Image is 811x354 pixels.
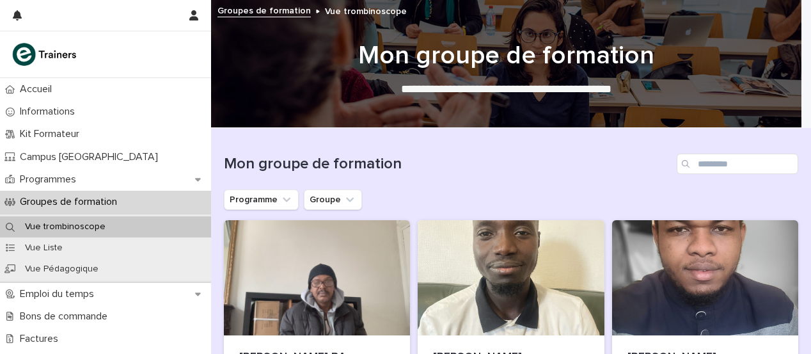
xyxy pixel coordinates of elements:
[20,152,158,162] font: Campus [GEOGRAPHIC_DATA]
[217,3,311,17] a: Groupes de formation
[325,7,407,16] font: Vue trombinoscope
[20,334,58,344] font: Factures
[25,264,98,273] font: Vue Pédagogique
[20,84,52,94] font: Accueil
[25,222,106,231] font: Vue trombinoscope
[304,189,362,210] button: Groupe
[20,311,107,321] font: Bons de commande
[20,174,76,184] font: Programmes
[20,289,94,299] font: Emploi du temps
[25,243,63,252] font: Vue Liste
[224,156,402,172] font: Mon groupe de formation
[20,129,79,139] font: Kit Formateur
[20,197,117,207] font: Groupes de formation
[217,6,311,15] font: Groupes de formation
[10,42,81,67] img: K0CqGN7SDeD6s4JG8KQk
[677,154,798,174] input: Recherche
[358,43,654,68] font: Mon groupe de formation
[224,189,299,210] button: Programme
[20,106,75,117] font: Informations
